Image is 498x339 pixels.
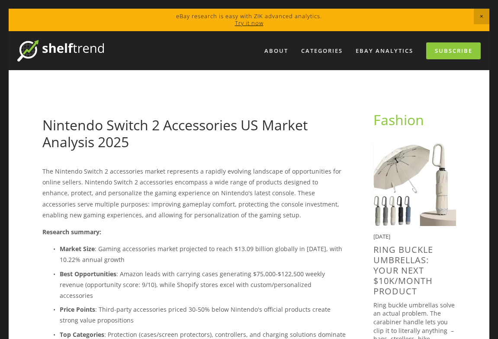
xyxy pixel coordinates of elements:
div: Categories [296,44,348,58]
strong: Market Size [60,245,95,253]
a: About [259,44,294,58]
strong: Best Opportunities [60,270,116,278]
a: Nintendo Switch 2 Accessories US Market Analysis 2025 [42,116,308,151]
strong: Research summary: [42,228,101,236]
p: : Amazon leads with carrying cases generating $75,000-$122,500 weekly revenue (opportunity score:... [60,268,346,301]
img: Ring Buckle Umbrellas: Your Next $10K/Month Product [373,143,456,226]
a: eBay Analytics [350,44,419,58]
p: : Gaming accessories market projected to reach $13.09 billion globally in [DATE], with 10.22% ann... [60,243,346,265]
span: Close Announcement [474,9,489,24]
a: Subscribe [426,42,481,59]
p: The Nintendo Switch 2 accessories market represents a rapidly evolving landscape of opportunities... [42,166,346,220]
p: : Third-party accessories priced 30-50% below Nintendo's official products create strong value pr... [60,304,346,326]
time: [DATE] [373,232,390,240]
strong: Price Points [60,305,95,313]
a: Fashion [373,110,424,129]
a: Try it now [235,19,263,27]
a: Ring Buckle Umbrellas: Your Next $10K/Month Product [373,244,433,297]
img: ShelfTrend [17,40,104,61]
strong: Top Categories [60,330,104,339]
